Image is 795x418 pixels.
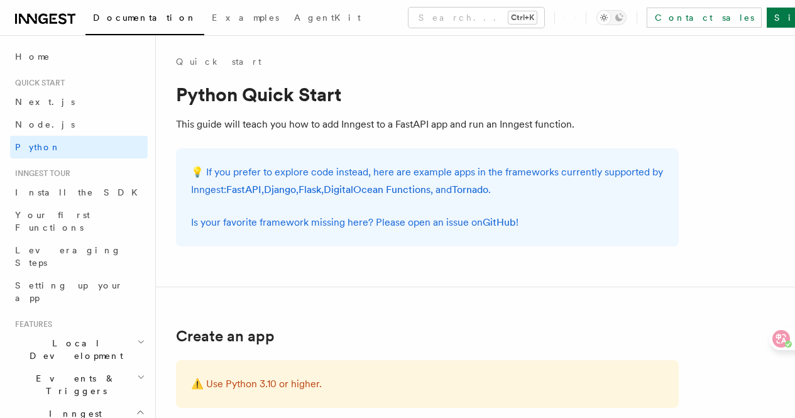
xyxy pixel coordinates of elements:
[226,184,261,195] a: FastAPI
[10,367,148,402] button: Events & Triggers
[596,10,627,25] button: Toggle dark mode
[176,327,275,345] a: Create an app
[10,274,148,309] a: Setting up your app
[294,13,361,23] span: AgentKit
[15,119,75,129] span: Node.js
[10,113,148,136] a: Node.js
[264,184,296,195] a: Django
[191,214,664,231] p: Is your favorite framework missing here? Please open an issue on !
[212,13,279,23] span: Examples
[15,187,145,197] span: Install the SDK
[176,83,679,106] h1: Python Quick Start
[452,184,488,195] a: Tornado
[191,163,664,199] p: 💡 If you prefer to explore code instead, here are example apps in the frameworks currently suppor...
[93,13,197,23] span: Documentation
[10,91,148,113] a: Next.js
[15,97,75,107] span: Next.js
[10,204,148,239] a: Your first Functions
[10,372,137,397] span: Events & Triggers
[15,210,90,233] span: Your first Functions
[15,50,50,63] span: Home
[10,136,148,158] a: Python
[10,168,70,179] span: Inngest tour
[191,375,664,393] p: ⚠️ Use Python 3.10 or higher.
[15,142,61,152] span: Python
[299,184,321,195] a: Flask
[10,45,148,68] a: Home
[15,280,123,303] span: Setting up your app
[10,78,65,88] span: Quick start
[10,332,148,367] button: Local Development
[10,181,148,204] a: Install the SDK
[15,245,121,268] span: Leveraging Steps
[408,8,544,28] button: Search...Ctrl+K
[324,184,430,195] a: DigitalOcean Functions
[483,216,516,228] a: GitHub
[176,55,261,68] a: Quick start
[10,337,137,362] span: Local Development
[10,239,148,274] a: Leveraging Steps
[10,319,52,329] span: Features
[508,11,537,24] kbd: Ctrl+K
[176,116,679,133] p: This guide will teach you how to add Inngest to a FastAPI app and run an Inngest function.
[647,8,762,28] a: Contact sales
[204,4,287,34] a: Examples
[85,4,204,35] a: Documentation
[287,4,368,34] a: AgentKit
